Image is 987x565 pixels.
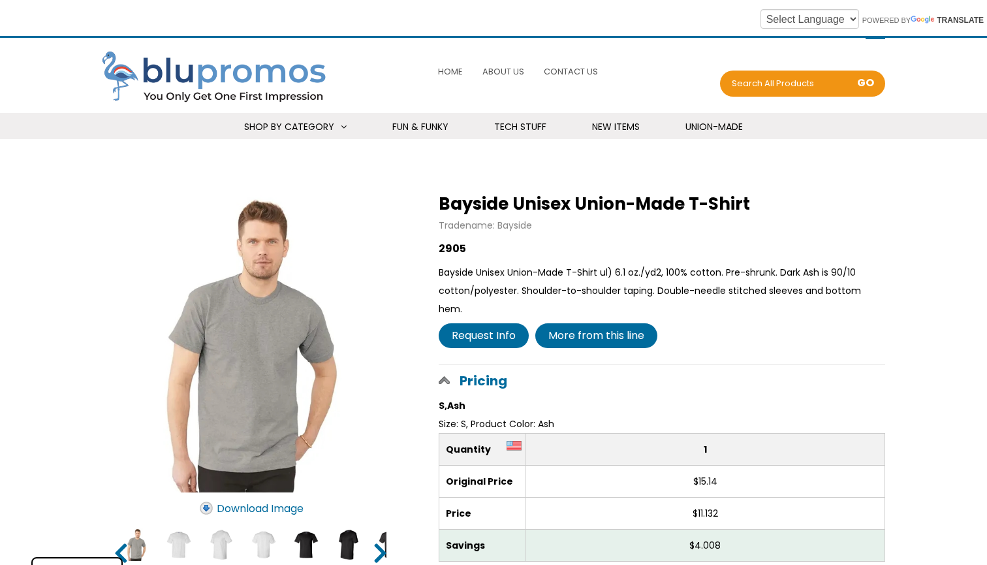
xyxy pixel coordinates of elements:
[439,498,525,530] td: Price
[189,492,312,525] a: Download Image
[760,9,859,29] select: Language Translate Widget
[439,365,885,396] a: Pricing
[102,195,399,492] img: Bayside Unisex Union-Made T-Shirt
[592,120,640,133] span: New Items
[482,65,524,78] span: About Us
[163,528,195,561] input: Bayside Unisex Union-Made T-Shirt
[375,528,407,561] input: Bayside Unisex Union-Made T-Shirt
[540,57,601,86] a: Contact Us
[439,323,529,348] a: Request Info
[525,434,885,466] th: 1
[439,434,525,466] th: Quantity
[911,16,984,25] a: Translate
[525,530,885,562] td: $4.008
[535,323,657,348] a: More from this line
[478,113,563,141] a: Tech Stuff
[102,51,337,105] img: Blupromos LLC's Logo
[439,192,750,216] span: Bayside Unisex Union-Made T-Shirt
[685,120,743,133] span: Union-Made
[911,16,937,25] img: Google Translate
[439,466,525,498] td: Original Price
[479,57,527,86] a: About Us
[439,240,885,258] div: 2905
[525,466,885,498] td: $15.14
[525,498,885,530] td: $11.132
[435,57,466,86] a: Home
[544,65,598,78] span: Contact Us
[290,528,322,561] input: Bayside Unisex Union-Made T-Shirt
[392,120,448,133] span: Fun & Funky
[751,7,984,31] div: Powered by
[438,65,463,78] span: Home
[332,528,365,561] input: Bayside Unisex Union-Made T-Shirt
[205,528,238,561] input: Bayside Unisex Union-Made T-Shirt
[576,113,656,141] a: New Items
[247,528,280,561] input: Bayside Unisex Union-Made T-Shirt
[669,113,759,141] a: Union-Made
[439,263,885,318] div: Bayside Unisex Union-Made T-Shirt ul) 6.1 oz./yd2, 100% cotton. Pre-shrunk. Dark Ash is 90/10 cot...
[494,120,546,133] span: Tech Stuff
[120,528,153,561] input: Bayside Unisex Union-Made T-Shirt
[376,113,465,141] a: Fun & Funky
[439,396,885,433] div: Size: S, Product Color: Ash
[439,216,885,234] div: Tradename: Bayside
[244,120,334,133] span: Shop By Category
[883,396,885,415] div: Product Number
[439,399,465,412] span: S,Ash
[439,530,525,562] td: Savings
[228,113,363,141] a: Shop By Category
